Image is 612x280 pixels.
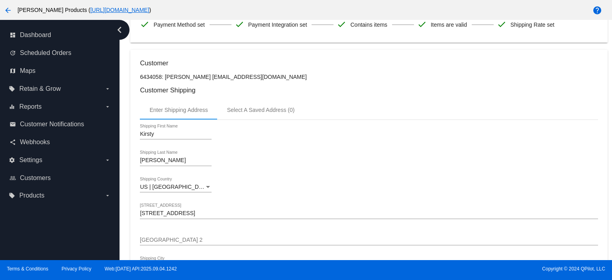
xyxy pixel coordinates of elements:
[10,50,16,56] i: update
[350,16,387,33] span: Contains items
[153,16,204,33] span: Payment Method set
[10,65,111,77] a: map Maps
[10,175,16,181] i: people_outline
[20,121,84,128] span: Customer Notifications
[104,104,111,110] i: arrow_drop_down
[592,6,602,15] mat-icon: help
[10,47,111,59] a: update Scheduled Orders
[235,20,244,29] mat-icon: check
[10,68,16,74] i: map
[20,67,35,74] span: Maps
[431,16,467,33] span: Items are valid
[10,29,111,41] a: dashboard Dashboard
[9,192,15,199] i: local_offer
[104,157,111,163] i: arrow_drop_down
[19,85,61,92] span: Retain & Grow
[20,31,51,39] span: Dashboard
[9,86,15,92] i: local_offer
[497,20,506,29] mat-icon: check
[140,59,598,67] h3: Customer
[104,86,111,92] i: arrow_drop_down
[10,136,111,149] a: share Webhooks
[90,7,149,13] a: [URL][DOMAIN_NAME]
[7,266,48,272] a: Terms & Conditions
[19,192,44,199] span: Products
[140,237,598,243] input: Shipping Street 2
[140,74,598,80] p: 6434058: [PERSON_NAME] [EMAIL_ADDRESS][DOMAIN_NAME]
[20,174,51,182] span: Customers
[140,86,598,94] h3: Customer Shipping
[227,107,295,113] div: Select A Saved Address (0)
[20,49,71,57] span: Scheduled Orders
[149,107,208,113] div: Enter Shipping Address
[10,121,16,127] i: email
[140,184,212,190] mat-select: Shipping Country
[20,139,50,146] span: Webhooks
[3,6,13,15] mat-icon: arrow_back
[510,16,555,33] span: Shipping Rate set
[62,266,92,272] a: Privacy Policy
[10,32,16,38] i: dashboard
[104,192,111,199] i: arrow_drop_down
[313,266,605,272] span: Copyright © 2024 QPilot, LLC
[9,157,15,163] i: settings
[105,266,177,272] a: Web:[DATE] API:2025.09.04.1242
[9,104,15,110] i: equalizer
[417,20,427,29] mat-icon: check
[140,131,212,137] input: Shipping First Name
[10,139,16,145] i: share
[248,16,307,33] span: Payment Integration set
[19,157,42,164] span: Settings
[10,118,111,131] a: email Customer Notifications
[140,184,210,190] span: US | [GEOGRAPHIC_DATA]
[18,7,151,13] span: [PERSON_NAME] Products ( )
[113,23,126,36] i: chevron_left
[19,103,41,110] span: Reports
[337,20,346,29] mat-icon: check
[140,20,149,29] mat-icon: check
[140,157,212,164] input: Shipping Last Name
[10,172,111,184] a: people_outline Customers
[140,210,598,217] input: Shipping Street 1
